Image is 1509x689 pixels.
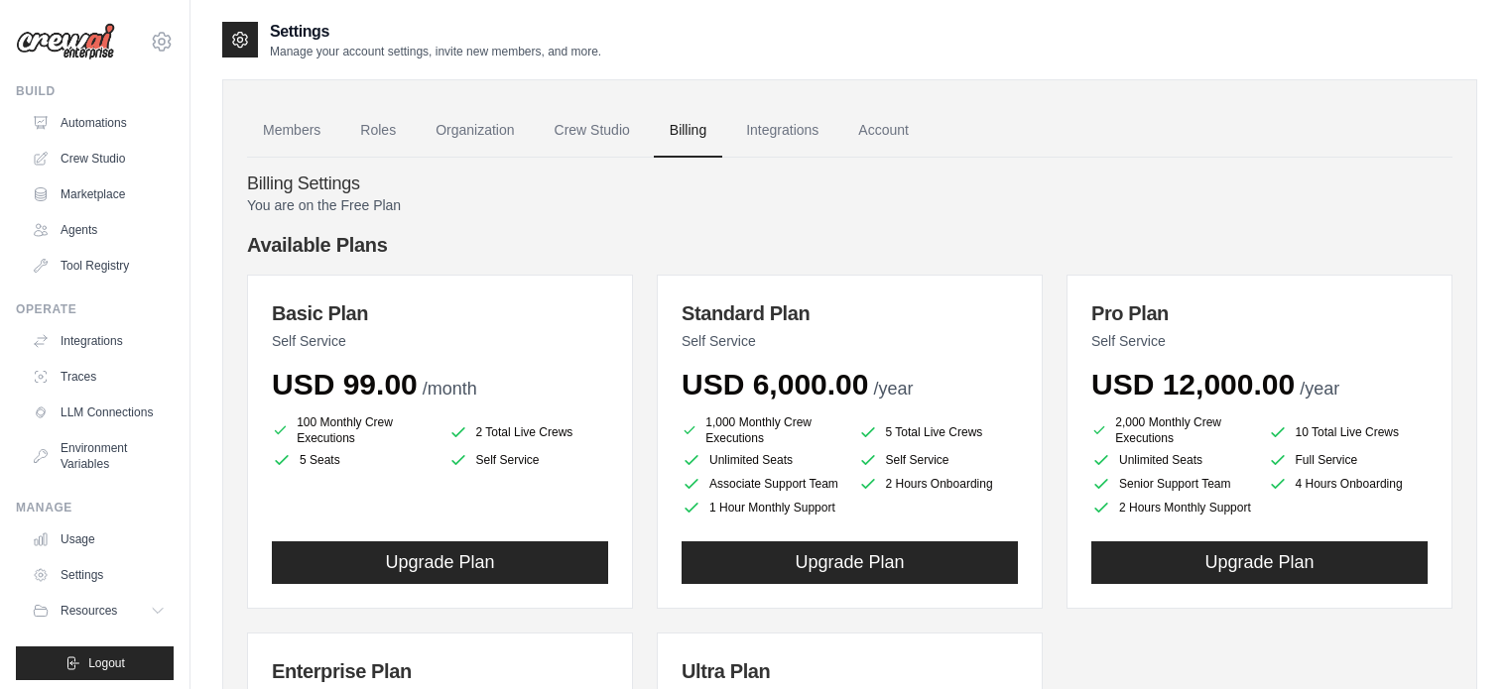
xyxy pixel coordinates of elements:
a: Organization [420,104,530,158]
button: Resources [24,595,174,627]
li: 100 Monthly Crew Executions [272,414,433,446]
a: Members [247,104,336,158]
span: /month [423,379,477,399]
li: 2 Hours Monthly Support [1091,498,1252,517]
span: USD 6,000.00 [682,368,868,401]
img: Logo [16,23,115,60]
li: 2,000 Monthly Crew Executions [1091,414,1252,446]
h4: Billing Settings [247,173,1452,195]
li: 2 Total Live Crews [448,418,609,446]
button: Logout [16,646,174,680]
a: Billing [654,104,722,158]
a: Agents [24,214,174,246]
h2: Settings [270,20,601,44]
a: Traces [24,361,174,393]
a: Account [842,104,925,158]
button: Upgrade Plan [272,541,608,584]
span: USD 99.00 [272,368,418,401]
h3: Standard Plan [682,299,1018,327]
li: 4 Hours Onboarding [1268,474,1429,494]
li: Unlimited Seats [1091,450,1252,470]
div: Manage [16,500,174,516]
div: Build [16,83,174,99]
p: You are on the Free Plan [247,195,1452,215]
p: Manage your account settings, invite new members, and more. [270,44,601,59]
li: 10 Total Live Crews [1268,418,1429,446]
h3: Pro Plan [1091,299,1428,327]
a: Crew Studio [539,104,646,158]
li: Self Service [448,450,609,470]
li: 5 Total Live Crews [858,418,1019,446]
a: Roles [344,104,412,158]
h3: Ultra Plan [682,657,1018,685]
a: LLM Connections [24,397,174,428]
li: 5 Seats [272,450,433,470]
button: Upgrade Plan [1091,541,1428,584]
span: Logout [88,655,125,671]
h4: Available Plans [247,231,1452,259]
span: /year [1300,379,1339,399]
span: Resources [61,603,117,619]
span: USD 12,000.00 [1091,368,1295,401]
div: Operate [16,301,174,317]
a: Tool Registry [24,250,174,282]
a: Integrations [730,104,834,158]
a: Settings [24,559,174,591]
p: Self Service [1091,331,1428,351]
h3: Enterprise Plan [272,657,608,685]
h3: Basic Plan [272,299,608,327]
a: Environment Variables [24,432,174,480]
a: Integrations [24,325,174,357]
li: Senior Support Team [1091,474,1252,494]
a: Usage [24,523,174,555]
li: Unlimited Seats [682,450,842,470]
span: /year [873,379,913,399]
li: 2 Hours Onboarding [858,474,1019,494]
a: Automations [24,107,174,139]
p: Self Service [682,331,1018,351]
li: 1 Hour Monthly Support [682,498,842,517]
li: Full Service [1268,450,1429,470]
a: Marketplace [24,178,174,210]
a: Crew Studio [24,143,174,174]
p: Self Service [272,331,608,351]
button: Upgrade Plan [682,541,1018,584]
li: 1,000 Monthly Crew Executions [682,414,842,446]
li: Self Service [858,450,1019,470]
li: Associate Support Team [682,474,842,494]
